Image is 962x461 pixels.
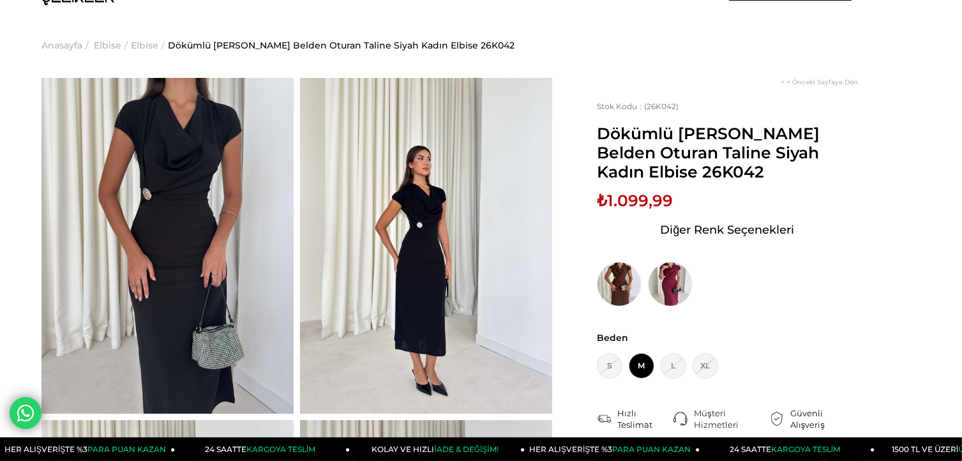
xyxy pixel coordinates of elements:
span: Stok Kodu [597,102,644,111]
img: Taline elbise 26K042 [300,78,552,414]
a: KOLAY VE HIZLIİADE & DEĞİŞİM! [350,437,525,461]
span: ₺1.099,99 [597,191,673,210]
a: Elbise [94,13,121,78]
span: S [597,353,622,379]
a: Anasayfa [41,13,82,78]
span: XL [693,353,718,379]
span: PARA PUAN KAZAN [87,444,166,454]
img: Dökümlü Yaka Aksesuarlı Belden Oturan Taline Kahve Kadın Elbise 26K042 [597,262,642,306]
a: Dökümlü [PERSON_NAME] Belden Oturan Taline Siyah Kadın Elbise 26K042 [168,13,515,78]
span: (26K042) [597,102,679,111]
div: Hızlı Teslimat [617,407,673,430]
a: 24 SAATTEKARGOYA TESLİM [700,437,875,461]
img: security.png [770,412,784,426]
span: İADE & DEĞİŞİM! [434,444,498,454]
img: shipping.png [597,412,611,426]
li: > [94,13,131,78]
li: > [41,13,92,78]
a: 24 SAATTEKARGOYA TESLİM [175,437,350,461]
a: < < Önceki Sayfaya Dön [781,78,858,86]
div: Müşteri Hizmetleri [694,407,770,430]
span: Dökümlü [PERSON_NAME] Belden Oturan Taline Siyah Kadın Elbise 26K042 [597,124,858,181]
a: HER ALIŞVERİŞTE %3PARA PUAN KAZAN [525,437,700,461]
span: KARGOYA TESLİM [246,444,315,454]
span: PARA PUAN KAZAN [612,444,691,454]
img: Dökümlü Yaka Aksesuarlı Belden Oturan Taline Bordo Kadın Elbise 26K042 [648,262,693,306]
span: KARGOYA TESLİM [771,444,840,454]
span: Diğer Renk Seçenekleri [661,220,795,240]
div: Güvenli Alışveriş [790,407,858,430]
span: M [629,353,654,379]
li: > [131,13,168,78]
a: Elbise [131,13,158,78]
img: Taline elbise 26K042 [41,78,294,414]
span: Beden [597,332,858,344]
span: L [661,353,686,379]
img: call-center.png [673,412,688,426]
